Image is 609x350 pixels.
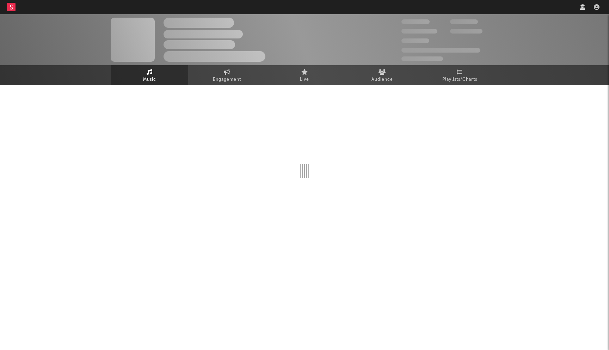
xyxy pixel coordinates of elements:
span: Engagement [213,76,241,84]
span: 50,000,000 Monthly Listeners [401,48,480,53]
span: 100,000 [450,19,478,24]
span: 100,000 [401,38,429,43]
span: 1,000,000 [450,29,482,34]
span: Music [143,76,156,84]
span: Playlists/Charts [442,76,477,84]
a: Playlists/Charts [421,65,498,85]
span: Audience [371,76,393,84]
span: Live [300,76,309,84]
span: 50,000,000 [401,29,437,34]
span: Jump Score: 85.0 [401,56,443,61]
span: 300,000 [401,19,430,24]
a: Engagement [188,65,266,85]
a: Music [111,65,188,85]
a: Audience [343,65,421,85]
a: Live [266,65,343,85]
